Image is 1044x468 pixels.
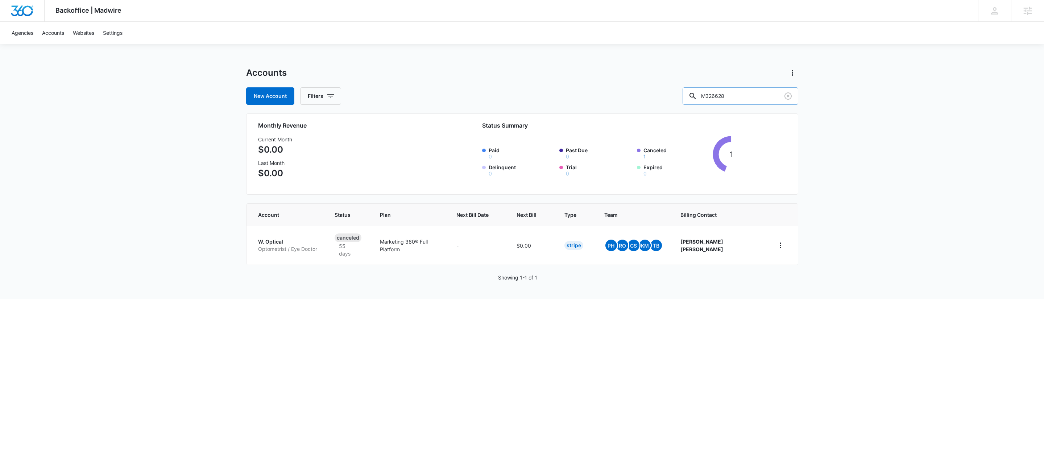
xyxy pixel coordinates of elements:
span: TB [650,240,662,251]
strong: [PERSON_NAME] [PERSON_NAME] [680,239,723,252]
label: Expired [643,163,710,176]
div: Canceled [335,233,361,242]
h3: Current Month [258,136,292,143]
a: Websites [69,22,99,44]
a: W. OpticalOptometrist / Eye Doctor [258,238,317,252]
p: $0.00 [258,167,292,180]
a: Settings [99,22,127,44]
tspan: 1 [730,150,733,159]
span: Team [604,211,652,219]
p: Optometrist / Eye Doctor [258,245,317,253]
label: Past Due [566,146,633,159]
span: Type [564,211,576,219]
label: Trial [566,163,633,176]
label: Paid [489,146,555,159]
span: KM [639,240,651,251]
span: Next Bill [517,211,536,219]
span: RO [617,240,628,251]
div: Stripe [564,241,583,250]
td: $0.00 [508,226,556,265]
a: New Account [246,87,294,105]
h2: Monthly Revenue [258,121,428,130]
button: Canceled [643,154,646,159]
button: Clear [782,90,794,102]
h2: Status Summary [482,121,750,130]
button: home [775,240,786,251]
span: Account [258,211,307,219]
span: PH [605,240,617,251]
span: Next Bill Date [456,211,489,219]
button: Filters [300,87,341,105]
td: - [448,226,508,265]
h3: Last Month [258,159,292,167]
a: Accounts [38,22,69,44]
span: Backoffice | Madwire [55,7,121,14]
span: Billing Contact [680,211,757,219]
button: Actions [787,67,798,79]
p: W. Optical [258,238,317,245]
label: Delinquent [489,163,555,176]
span: Plan [380,211,439,219]
p: $0.00 [258,143,292,156]
span: Status [335,211,352,219]
p: 55 days [335,242,362,257]
p: Marketing 360® Full Platform [380,238,439,253]
a: Agencies [7,22,38,44]
h1: Accounts [246,67,287,78]
p: Showing 1-1 of 1 [498,274,537,281]
label: Canceled [643,146,710,159]
span: CS [628,240,639,251]
input: Search [683,87,798,105]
